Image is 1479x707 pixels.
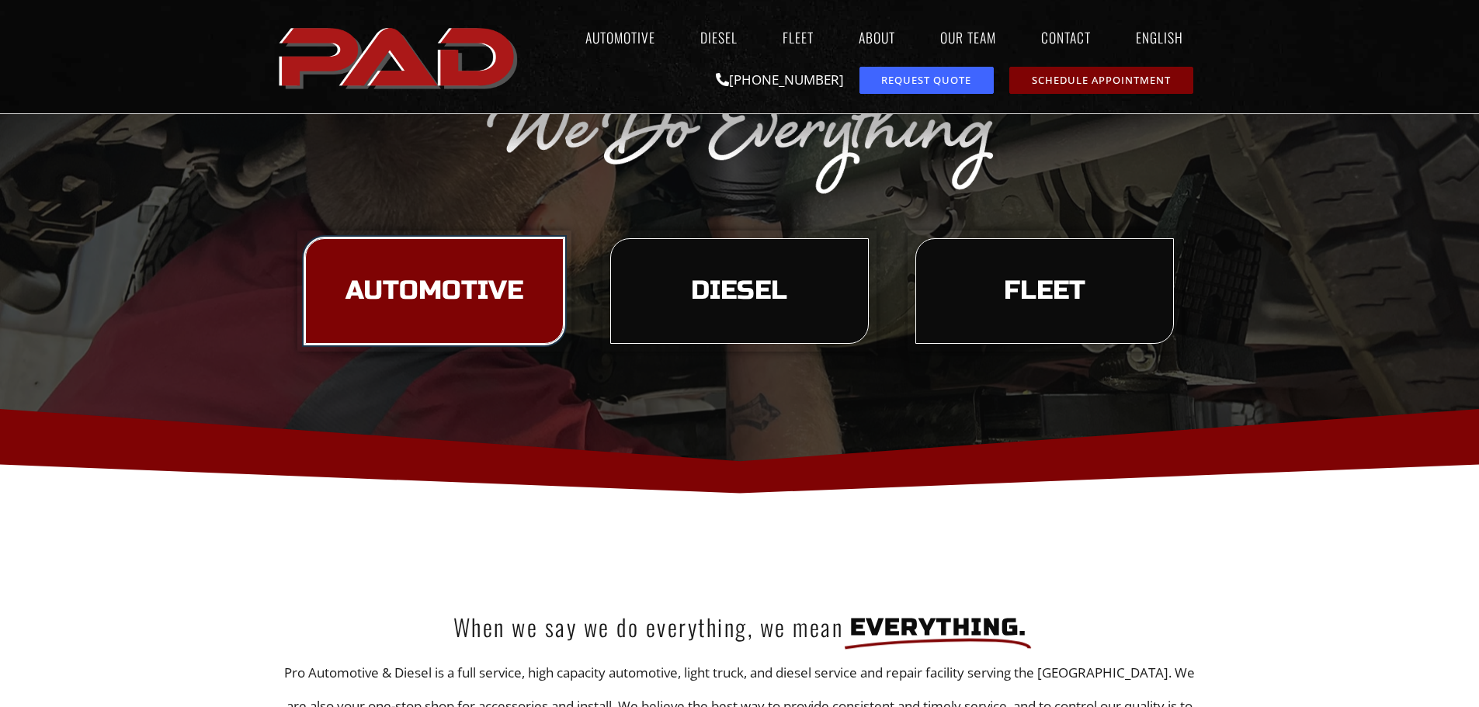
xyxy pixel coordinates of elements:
[1004,278,1085,304] span: Fleet
[305,238,564,344] a: learn more about our automotive services
[686,19,752,55] a: Diesel
[274,15,526,99] img: The image shows the word "PAD" in bold, red, uppercase letters with a slight shadow effect.
[716,71,844,88] a: [PHONE_NUMBER]
[881,75,971,85] span: Request Quote
[345,278,523,304] span: Automotive
[859,67,994,94] a: request a service or repair quote
[571,19,670,55] a: Automotive
[1026,19,1106,55] a: Contact
[274,15,526,99] a: pro automotive and diesel home page
[526,19,1206,55] nav: Menu
[1032,75,1171,85] span: Schedule Appointment
[1121,19,1206,55] a: English
[484,81,996,196] img: The image displays the phrase "We Do Everything" in a silver, cursive font on a transparent backg...
[915,238,1174,344] a: learn more about our fleet services
[850,613,1026,641] span: everything.
[1009,67,1193,94] a: schedule repair or service appointment
[453,609,844,644] span: When we say we do everything, we mean
[610,238,869,344] a: learn more about our diesel services
[925,19,1011,55] a: Our Team
[844,19,910,55] a: About
[691,278,787,304] span: Diesel
[768,19,828,55] a: Fleet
